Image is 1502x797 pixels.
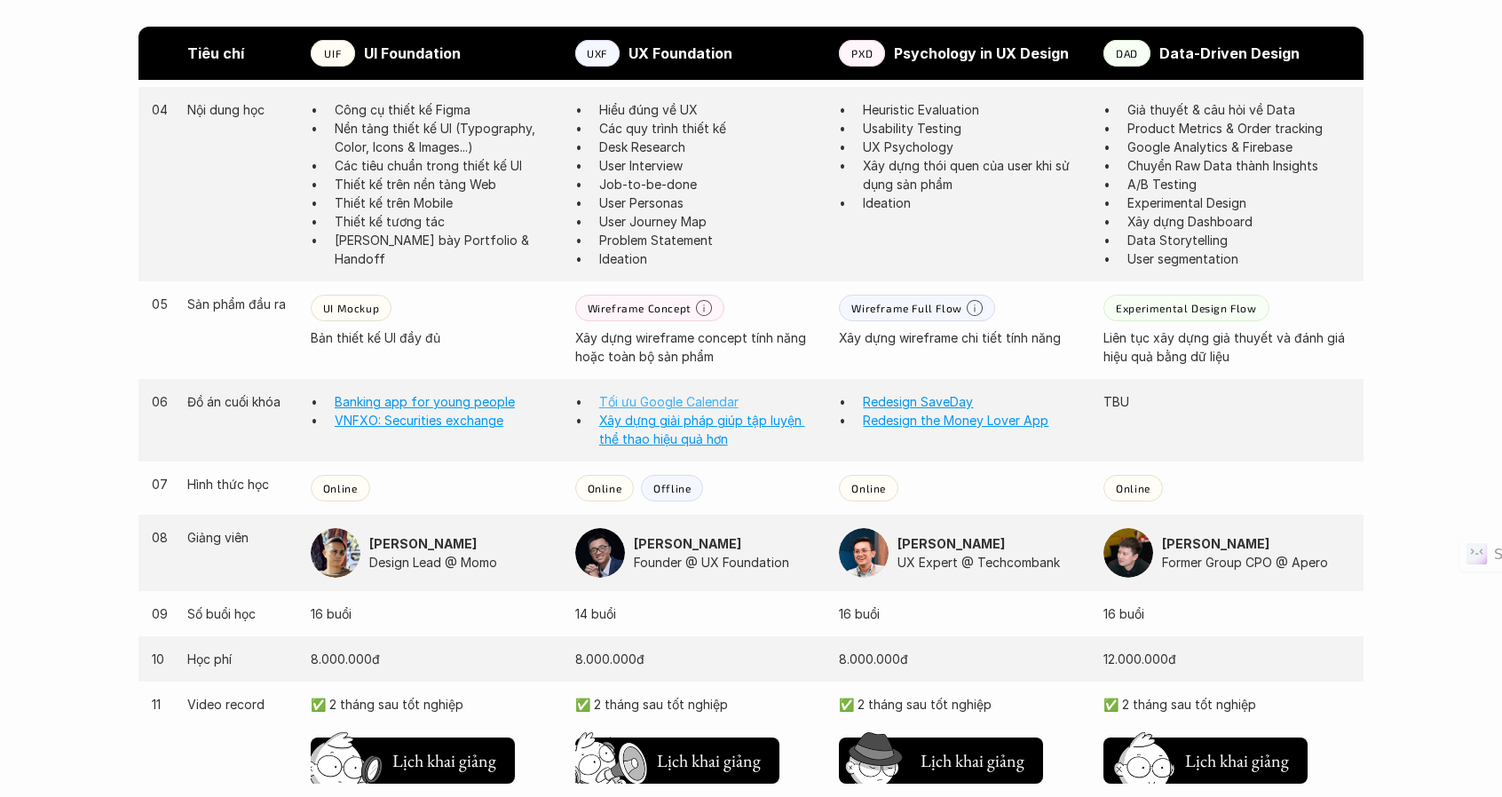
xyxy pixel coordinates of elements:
[863,394,973,409] a: Redesign SaveDay
[311,650,557,668] p: 8.000.000đ
[863,193,1086,212] p: Ideation
[919,748,1025,773] h5: Lịch khai giảng
[655,748,762,773] h5: Lịch khai giảng
[897,536,1005,551] strong: [PERSON_NAME]
[1127,231,1350,249] p: Data Storytelling
[1116,47,1138,59] p: DAD
[634,553,822,572] p: Founder @ UX Foundation
[599,394,739,409] a: Tối ưu Google Calendar
[587,47,607,59] p: UXF
[634,536,741,551] strong: [PERSON_NAME]
[1183,748,1290,773] h5: Lịch khai giảng
[1159,44,1300,62] strong: Data-Driven Design
[1103,650,1350,668] p: 12.000.000đ
[323,302,379,314] p: UI Mockup
[599,119,822,138] p: Các quy trình thiết kế
[588,302,692,314] p: Wireframe Concept
[588,482,622,494] p: Online
[839,695,1086,714] p: ✅ 2 tháng sau tốt nghiệp
[1103,695,1350,714] p: ✅ 2 tháng sau tốt nghiệp
[839,604,1086,623] p: 16 buổi
[335,193,557,212] p: Thiết kế trên Mobile
[1116,302,1256,314] p: Experimental Design Flow
[851,47,873,59] p: PXD
[1162,553,1350,572] p: Former Group CPO @ Apero
[863,156,1086,193] p: Xây dựng thói quen của user khi sử dụng sản phẩm
[335,156,557,175] p: Các tiêu chuẩn trong thiết kế UI
[851,482,886,494] p: Online
[152,392,170,411] p: 06
[187,604,293,623] p: Số buổi học
[575,695,822,714] p: ✅ 2 tháng sau tốt nghiệp
[863,138,1086,156] p: UX Psychology
[152,695,170,714] p: 11
[1116,482,1150,494] p: Online
[324,47,341,59] p: UIF
[311,604,557,623] p: 16 buổi
[575,730,779,784] a: Lịch khai giảng
[575,738,779,784] button: Lịch khai giảng
[897,553,1086,572] p: UX Expert @ Techcombank
[575,650,822,668] p: 8.000.000đ
[335,119,557,156] p: Nền tảng thiết kế UI (Typography, Color, Icons & Images...)
[335,231,557,268] p: [PERSON_NAME] bày Portfolio & Handoff
[323,482,358,494] p: Online
[863,119,1086,138] p: Usability Testing
[599,193,822,212] p: User Personas
[839,738,1043,784] button: Lịch khai giảng
[152,475,170,493] p: 07
[1103,738,1308,784] button: Lịch khai giảng
[391,748,497,773] h5: Lịch khai giảng
[599,138,822,156] p: Desk Research
[1162,536,1269,551] strong: [PERSON_NAME]
[851,302,961,314] p: Wireframe Full Flow
[1127,100,1350,119] p: Giả thuyết & câu hỏi về Data
[1127,193,1350,212] p: Experimental Design
[599,156,822,175] p: User Interview
[152,604,170,623] p: 09
[335,175,557,193] p: Thiết kế trên nền tảng Web
[863,100,1086,119] p: Heuristic Evaluation
[1103,392,1350,411] p: TBU
[311,738,515,784] button: Lịch khai giảng
[1103,328,1350,366] p: Liên tục xây dựng giả thuyết và đánh giá hiệu quả bằng dữ liệu
[187,295,293,313] p: Sản phẩm đầu ra
[187,44,244,62] strong: Tiêu chí
[152,295,170,313] p: 05
[187,475,293,493] p: Hình thức học
[152,528,170,547] p: 08
[653,482,691,494] p: Offline
[1127,138,1350,156] p: Google Analytics & Firebase
[1127,249,1350,268] p: User segmentation
[152,100,170,119] p: 04
[1127,212,1350,231] p: Xây dựng Dashboard
[187,695,293,714] p: Video record
[152,650,170,668] p: 10
[1103,730,1308,784] a: Lịch khai giảng
[628,44,732,62] strong: UX Foundation
[369,536,477,551] strong: [PERSON_NAME]
[335,413,503,428] a: VNFXO: Securities exchange
[839,650,1086,668] p: 8.000.000đ
[311,695,557,714] p: ✅ 2 tháng sau tốt nghiệp
[599,175,822,193] p: Job-to-be-done
[575,604,822,623] p: 14 buổi
[187,392,293,411] p: Đồ án cuối khóa
[187,528,293,547] p: Giảng viên
[1127,175,1350,193] p: A/B Testing
[187,650,293,668] p: Học phí
[364,44,461,62] strong: UI Foundation
[599,100,822,119] p: Hiểu đúng về UX
[599,231,822,249] p: Problem Statement
[839,328,1086,347] p: Xây dựng wireframe chi tiết tính năng
[311,730,515,784] a: Lịch khai giảng
[1127,156,1350,175] p: Chuyển Raw Data thành Insights
[311,328,557,347] p: Bản thiết kế UI đầy đủ
[894,44,1069,62] strong: Psychology in UX Design
[1103,604,1350,623] p: 16 buổi
[369,553,557,572] p: Design Lead @ Momo
[599,413,805,446] a: Xây dựng giải pháp giúp tập luyện thể thao hiệu quả hơn
[1127,119,1350,138] p: Product Metrics & Order tracking
[187,100,293,119] p: Nội dung học
[599,249,822,268] p: Ideation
